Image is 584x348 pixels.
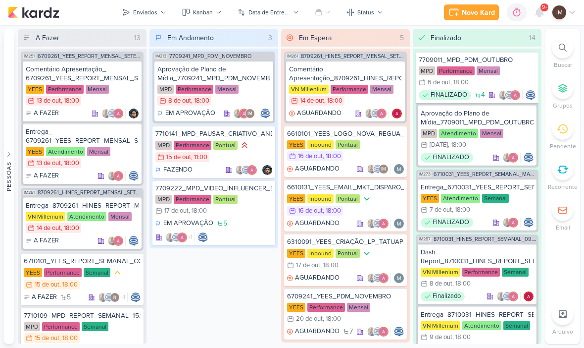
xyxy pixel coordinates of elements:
[239,109,249,118] img: Alessandra Gomes
[34,171,59,181] p: A FAZER
[524,218,534,228] img: Caroline Traven De Andrade
[421,194,439,203] div: YEES
[502,218,512,228] img: Iara Santos
[24,311,141,320] div: 7710109_MPD_REPORT_SEMANAL_15.10
[444,4,499,20] button: Novo Kard
[155,141,172,150] div: MPD
[367,164,377,174] img: Iara Santos
[362,248,372,258] div: Prioridade Baixa
[26,236,59,246] div: A FAZER
[373,164,383,174] img: Caroline Traven De Andrade
[24,257,141,266] div: 6710101_YEES_REPORT_SEMANAL_COMERCIAL_15.10
[297,109,341,118] p: AGUARDANDO
[110,292,120,302] img: Rafael Dornelles
[367,273,377,283] img: Iara Santos
[362,194,372,204] div: Prioridade Baixa
[477,66,500,75] div: Mensal
[34,236,59,246] p: A FAZER
[394,327,404,337] img: Caroline Traven De Andrade
[392,109,402,118] img: Alessandra Gomes
[367,219,391,229] div: Colaboradores: Iara Santos, Caroline Traven De Andrade, Alessandra Gomes
[418,172,432,177] span: IM273
[419,56,535,64] div: 7709011_MPD_PDM_OUTUBRO
[98,292,108,302] img: Iara Santos
[504,90,514,100] img: Caroline Traven De Andrade
[550,142,576,151] p: Pendente
[552,327,573,336] p: Arquivo
[86,85,109,94] div: Mensal
[373,327,383,337] img: Caroline Traven De Andrade
[452,281,471,287] div: , 18:00
[131,292,141,302] div: Responsável: Caroline Traven De Andrade
[347,303,370,312] div: Mensal
[295,273,340,283] p: AGUARDANDO
[481,92,485,99] span: 4
[287,237,404,246] div: 6310091_YEES_CRIAÇÃO_LP_TATUAPÉ
[240,140,249,150] div: Prioridade Alta
[215,85,239,94] div: Mensal
[508,153,518,163] img: Alessandra Gomes
[287,129,404,138] div: 6610101_YEES_LOGO_NOVA_REGUA_EMAIL
[163,165,193,175] p: FAZENDO
[157,109,215,118] div: EM APROVAÇÃO
[379,164,389,174] div: Isabella Machado Guimarães
[462,7,495,18] div: Novo Kard
[104,292,114,302] img: Caroline Traven De Andrade
[508,291,518,301] img: Alessandra Gomes
[379,273,389,283] img: Alessandra Gomes
[421,109,534,127] div: Aprovação do Plano de Mídia_7709011_MPD_PDM_OUTUBRO
[260,109,270,118] img: Caroline Traven De Andrade
[430,142,448,148] div: [DATE]
[439,129,478,138] div: Atendimento
[213,141,238,150] div: Pontual
[241,165,251,175] img: Caroline Traven De Andrade
[155,195,172,204] div: MPD
[524,291,534,301] img: Alessandra Gomes
[370,85,393,94] div: Mensal
[373,273,383,283] img: Caroline Traven De Andrade
[155,129,272,138] div: 7710141_MPD_PAUSAR_CRIATIVO_ANDROMEDA
[320,262,339,269] div: , 18:00
[433,153,469,163] p: FINALIZADO
[157,85,174,94] div: MPD
[98,292,128,302] div: Colaboradores: Iara Santos, Caroline Traven De Andrade, Rafael Dornelles, Alessandra Gomes
[498,90,508,100] img: Iara Santos
[394,164,404,174] img: Mariana Amorim
[131,292,141,302] img: Caroline Traven De Andrade
[307,303,345,312] div: Performance
[482,194,509,203] div: Semanal
[67,212,106,221] div: Atendimento
[462,268,500,277] div: Performance
[187,233,193,241] span: +1
[287,292,404,301] div: 6709241_YEES_PDM_NOVEMBRO
[59,335,78,342] div: , 18:00
[394,327,404,337] div: Responsável: Caroline Traven De Andrade
[299,33,332,43] div: Em Espera
[367,219,377,229] img: Iara Santos
[165,109,215,118] p: EM APROVAÇÃO
[430,334,452,341] div: 9 de out
[163,219,213,229] p: EM APROVAÇÃO
[323,316,341,322] div: , 18:00
[552,5,566,19] div: Isabella Machado Guimarães
[450,79,469,86] div: , 18:00
[287,183,404,192] div: 6610131_YEES_EMAIL_MKT_DISPARO_VIDEO
[431,90,467,100] p: FINALIZADO
[433,291,461,301] p: Finalizado
[394,164,404,174] div: Responsável: Mariana Amorim
[154,54,167,59] span: IM213
[421,153,473,163] div: FINALIZADO
[298,208,323,214] div: 16 de out
[373,219,383,229] img: Caroline Traven De Andrade
[428,79,450,86] div: 6 de out
[503,321,530,330] div: Semanal
[434,172,536,177] span: 6710031_YEES_REPORT_SEMANAL_MARKETING_07.10
[107,236,117,246] img: Iara Santos
[168,98,191,104] div: 8 de out
[61,98,79,104] div: , 18:00
[235,165,245,175] img: Iara Santos
[502,153,521,163] div: Colaboradores: Iara Santos, Alessandra Gomes
[164,208,189,214] div: 17 de out
[129,236,139,246] div: Responsável: Caroline Traven De Andrade
[177,232,187,242] img: Alessandra Gomes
